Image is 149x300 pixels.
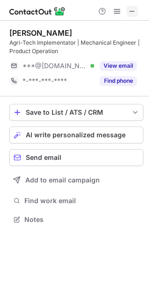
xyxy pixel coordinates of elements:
button: Send email [9,149,143,166]
div: [PERSON_NAME] [9,28,72,38]
button: AI write personalized message [9,126,143,143]
span: ***@[DOMAIN_NAME] [22,62,87,70]
span: AI write personalized message [26,131,126,139]
button: Reveal Button [100,61,137,71]
button: Add to email campaign [9,172,143,189]
button: Notes [9,213,143,226]
button: save-profile-one-click [9,104,143,121]
button: Reveal Button [100,76,137,86]
img: ContactOut v5.3.10 [9,6,66,17]
span: Send email [26,154,61,161]
button: Find work email [9,194,143,207]
div: Agri-Tech Implementator | Mechanical Engineer | Product Operation [9,39,143,55]
span: Add to email campaign [25,176,100,184]
span: Notes [24,215,140,224]
span: Find work email [24,197,140,205]
div: Save to List / ATS / CRM [26,109,127,116]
